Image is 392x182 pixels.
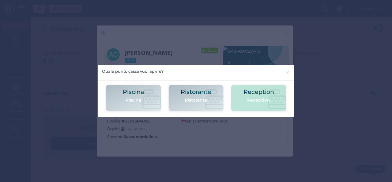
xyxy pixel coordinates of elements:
h2: Reception [243,89,274,95]
span: × [285,68,290,76]
button: Close [281,65,294,80]
h5: Quale punto cassa vuoi aprire? [102,68,164,74]
p: Reception [243,97,274,103]
p: Ristorante [181,97,211,103]
h2: Ristorante [181,89,211,95]
span: Assistenza [18,5,40,10]
h2: Piscina [123,89,144,95]
p: Piscina [123,97,144,103]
